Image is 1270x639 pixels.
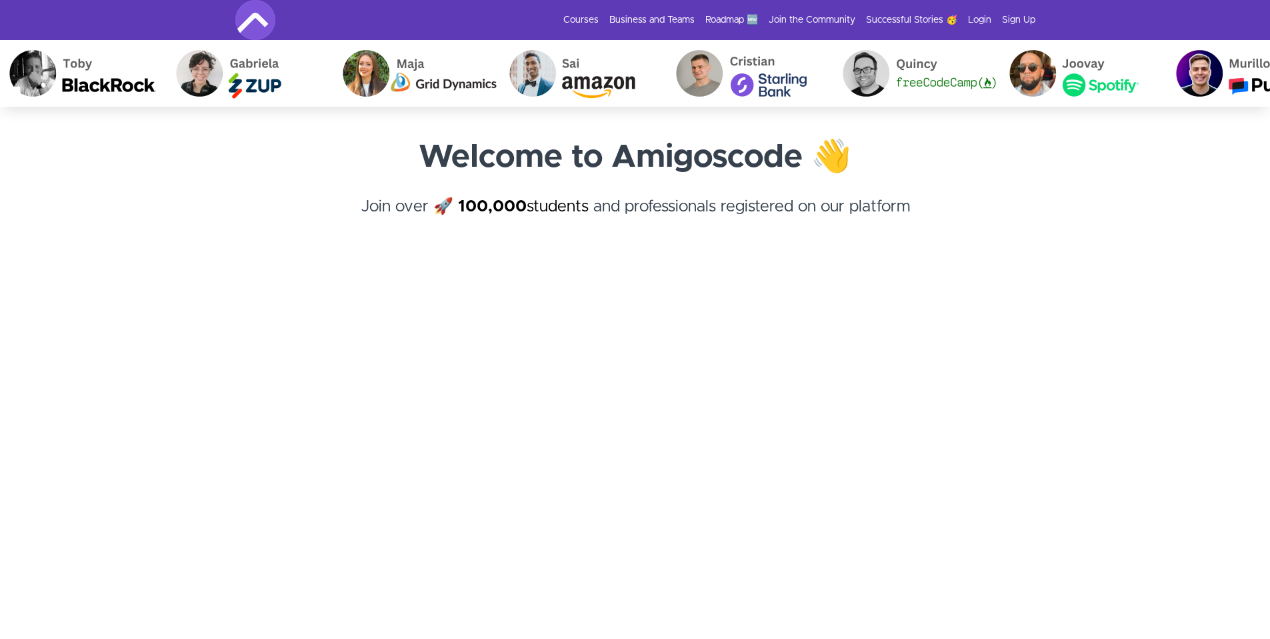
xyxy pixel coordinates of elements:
[833,40,999,107] img: Quincy
[866,13,957,27] a: Successful Stories 🥳
[609,13,695,27] a: Business and Teams
[419,141,851,173] strong: Welcome to Amigoscode 👋
[458,199,589,215] a: 100,000students
[769,13,855,27] a: Join the Community
[999,40,1166,107] img: Joovay
[1002,13,1035,27] a: Sign Up
[666,40,833,107] img: Cristian
[333,40,499,107] img: Maja
[458,199,527,215] strong: 100,000
[166,40,333,107] img: Gabriela
[563,13,599,27] a: Courses
[235,195,1035,243] h4: Join over 🚀 and professionals registered on our platform
[705,13,758,27] a: Roadmap 🆕
[499,40,666,107] img: Sai
[968,13,991,27] a: Login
